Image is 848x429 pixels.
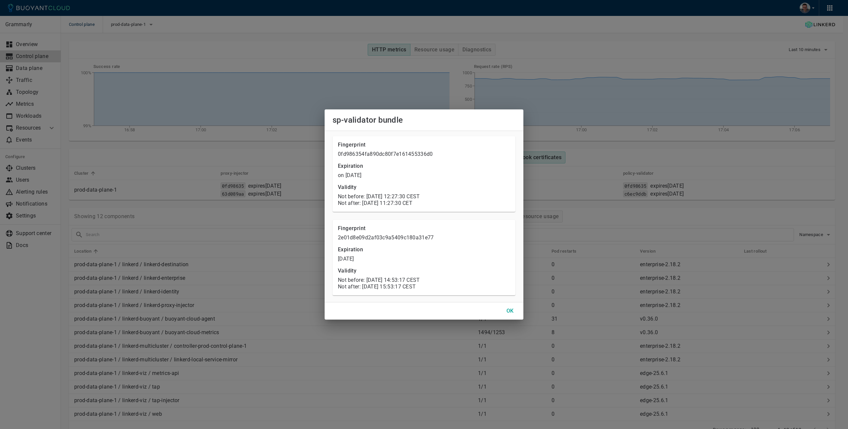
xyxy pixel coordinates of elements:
p: 0fd986354fa890dc80f7e161455336d0 [338,151,510,157]
span: Tue, 13 Feb 2052 10:27:30 UTC [362,200,412,206]
h4: Expiration [338,160,510,169]
h4: Validity [338,181,510,191]
h4: Fingerprint [338,225,510,232]
p: Not after: [338,283,510,290]
span: Sun, 24 Aug 2025 12:53:17 UTC [366,277,420,283]
p: Not before: [338,277,510,283]
relative-time: on [DATE] [338,172,362,178]
p: 2e01d8e09d2af03c9a5409c180a31e77 [338,234,510,241]
p: Not before: [338,193,510,200]
h4: Expiration [338,244,510,253]
h4: Fingerprint [338,142,510,148]
h4: Validity [338,265,510,274]
button: OK [500,305,521,317]
span: Tue, 23 Sep 2025 13:53:17 UTC [362,283,416,290]
p: Not after: [338,200,510,207]
relative-time: [DATE] [338,256,354,262]
h4: OK [506,308,514,314]
span: Fri, 27 Sep 2024 10:27:30 UTC [366,193,420,200]
span: sp-validator bundle [333,115,403,125]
